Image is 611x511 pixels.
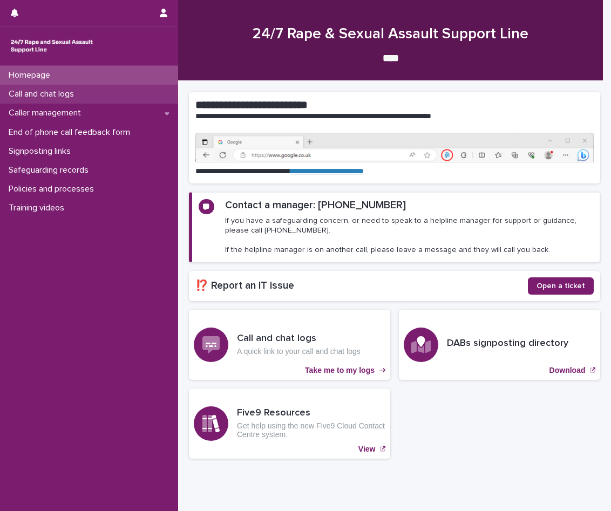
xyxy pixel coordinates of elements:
[4,89,83,99] p: Call and chat logs
[399,310,600,380] a: Download
[237,347,361,356] p: A quick link to your call and chat logs
[9,35,95,57] img: rhQMoQhaT3yELyF149Cw
[189,25,592,44] h1: 24/7 Rape & Sexual Assault Support Line
[189,389,390,459] a: View
[195,133,594,162] img: https%3A%2F%2Fcdn.document360.io%2F0deca9d6-0dac-4e56-9e8f-8d9979bfce0e%2FImages%2FDocumentation%...
[237,421,385,440] p: Get help using the new Five9 Cloud Contact Centre system.
[225,199,406,212] h2: Contact a manager: [PHONE_NUMBER]
[528,277,594,295] a: Open a ticket
[237,333,361,345] h3: Call and chat logs
[305,366,375,375] p: Take me to my logs
[4,70,59,80] p: Homepage
[549,366,586,375] p: Download
[225,216,593,255] p: If you have a safeguarding concern, or need to speak to a helpline manager for support or guidanc...
[189,310,390,380] a: Take me to my logs
[537,282,585,290] span: Open a ticket
[4,184,103,194] p: Policies and processes
[237,407,385,419] h3: Five9 Resources
[4,108,90,118] p: Caller management
[4,146,79,156] p: Signposting links
[195,280,528,292] h2: ⁉️ Report an IT issue
[358,445,376,454] p: View
[4,127,139,138] p: End of phone call feedback form
[4,165,97,175] p: Safeguarding records
[4,203,73,213] p: Training videos
[447,338,568,350] h3: DABs signposting directory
